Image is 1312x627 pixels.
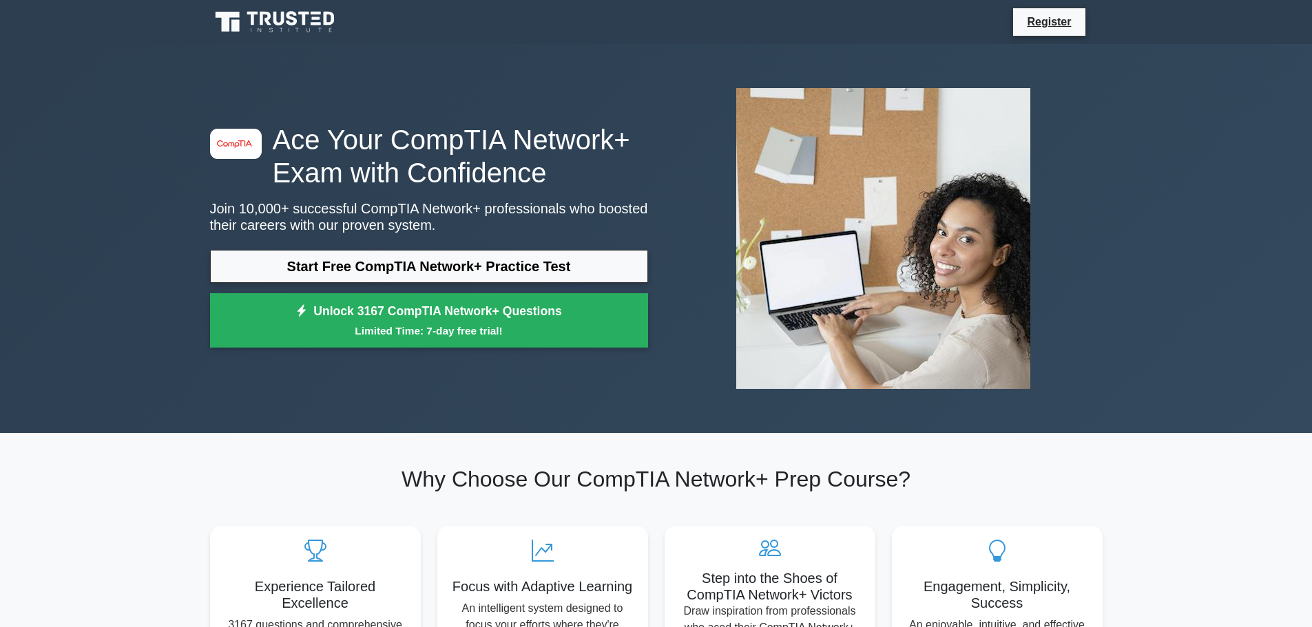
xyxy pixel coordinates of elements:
h1: Ace Your CompTIA Network+ Exam with Confidence [210,123,648,189]
small: Limited Time: 7-day free trial! [227,323,631,339]
h5: Step into the Shoes of CompTIA Network+ Victors [676,570,864,603]
p: Join 10,000+ successful CompTIA Network+ professionals who boosted their careers with our proven ... [210,200,648,233]
h2: Why Choose Our CompTIA Network+ Prep Course? [210,466,1103,492]
h5: Experience Tailored Excellence [221,578,410,611]
h5: Focus with Adaptive Learning [448,578,637,595]
a: Register [1019,13,1079,30]
h5: Engagement, Simplicity, Success [903,578,1092,611]
a: Unlock 3167 CompTIA Network+ QuestionsLimited Time: 7-day free trial! [210,293,648,348]
a: Start Free CompTIA Network+ Practice Test [210,250,648,283]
